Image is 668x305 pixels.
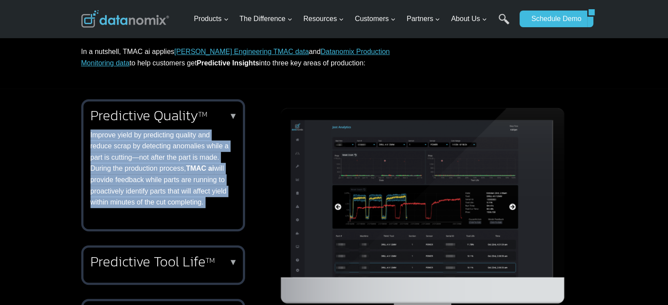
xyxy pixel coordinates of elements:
[198,36,237,44] span: Phone number
[206,255,215,266] sup: TM
[229,113,238,119] p: ▼
[90,255,232,269] h2: Predictive Tool Life
[90,108,232,122] h2: Predictive Quality
[229,259,238,265] p: ▼
[198,108,231,116] span: State/Region
[198,109,207,119] sup: TM
[198,0,226,8] span: Last Name
[451,13,487,25] span: About Us
[498,14,509,33] a: Search
[239,13,292,25] span: The Difference
[90,129,232,208] p: Improve yield by predicting quality and reduce scrap by detecting anomalies while a part is cutti...
[194,13,228,25] span: Products
[355,13,396,25] span: Customers
[81,10,169,28] img: Datanomix
[520,11,587,27] a: Schedule Demo
[186,165,214,172] strong: TMAC ai
[174,48,309,55] a: [PERSON_NAME] Engineering TMAC data
[119,196,148,202] a: Privacy Policy
[303,13,344,25] span: Resources
[407,13,440,25] span: Partners
[81,46,409,68] p: In a nutshell, TMAC ai applies and to help customers get into three key areas of production:
[190,5,515,33] nav: Primary Navigation
[197,59,259,67] strong: Predictive Insights
[98,196,112,202] a: Terms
